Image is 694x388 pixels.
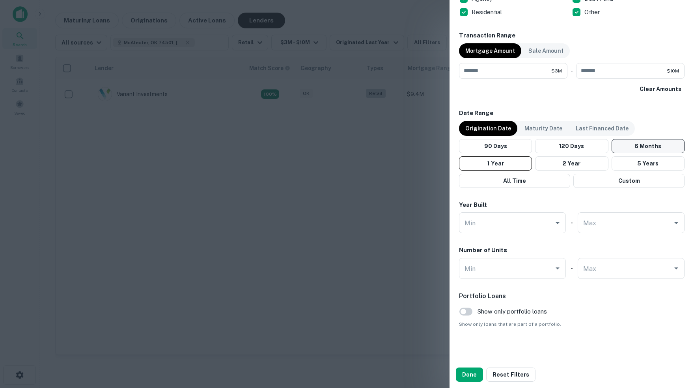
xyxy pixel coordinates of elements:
p: Other [584,7,601,17]
p: Residential [472,7,504,17]
button: Open [552,217,563,228]
button: 1 Year [459,156,532,171]
button: 6 Months [612,139,685,153]
p: Maturity Date [524,124,562,133]
p: Origination Date [465,124,511,133]
h6: - [571,264,573,273]
button: Clear Amounts [636,82,685,96]
span: Show only loans that are part of a portfolio. [459,321,685,328]
iframe: Chat Widget [655,325,694,363]
button: 90 Days [459,139,532,153]
p: Mortgage Amount [465,46,515,55]
button: Reset Filters [486,368,535,382]
button: Custom [573,174,685,188]
h6: Portfolio Loans [459,291,685,301]
button: 2 Year [535,156,608,171]
span: Show only portfolio loans [478,307,547,316]
button: Done [456,368,483,382]
p: Sale Amount [528,46,563,55]
span: $10M [667,67,679,74]
h6: Date Range [459,109,685,118]
button: Open [552,263,563,274]
span: $3M [551,67,562,74]
button: 120 Days [535,139,608,153]
h6: Year Built [459,200,487,210]
button: Open [671,217,682,228]
h6: Transaction Range [459,31,685,40]
button: Open [671,263,682,274]
p: Last Financed Date [576,124,629,133]
button: 5 Years [612,156,685,171]
h6: - [571,218,573,227]
div: - [571,63,573,79]
button: All Time [459,174,570,188]
h6: Number of Units [459,246,507,255]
